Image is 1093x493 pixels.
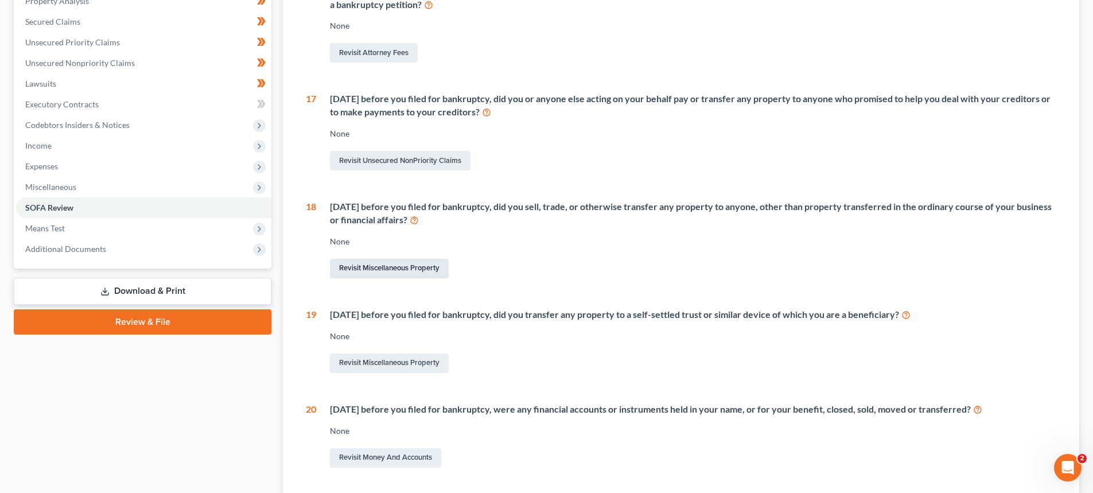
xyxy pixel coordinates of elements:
div: [DATE] before you filed for bankruptcy, did you sell, trade, or otherwise transfer any property t... [330,200,1056,227]
div: 18 [306,200,316,281]
a: Secured Claims [16,11,271,32]
span: 2 [1078,454,1087,463]
span: Income [25,141,52,150]
span: Lawsuits [25,79,56,88]
a: Download & Print [14,278,271,305]
span: Secured Claims [25,17,80,26]
span: Codebtors Insiders & Notices [25,120,130,130]
a: Revisit Attorney Fees [330,43,418,63]
a: Unsecured Nonpriority Claims [16,53,271,73]
span: Executory Contracts [25,99,99,109]
div: None [330,128,1056,139]
span: Additional Documents [25,244,106,254]
div: [DATE] before you filed for bankruptcy, were any financial accounts or instruments held in your n... [330,403,1056,416]
div: 19 [306,308,316,375]
a: Revisit Money and Accounts [330,448,441,468]
div: None [330,425,1056,437]
div: [DATE] before you filed for bankruptcy, did you or anyone else acting on your behalf pay or trans... [330,92,1056,119]
div: None [330,20,1056,32]
div: 17 [306,92,316,173]
div: [DATE] before you filed for bankruptcy, did you transfer any property to a self-settled trust or ... [330,308,1056,321]
div: None [330,236,1056,247]
div: 20 [306,403,316,470]
a: Lawsuits [16,73,271,94]
span: Means Test [25,223,65,233]
span: Miscellaneous [25,182,76,192]
span: SOFA Review [25,203,73,212]
a: Unsecured Priority Claims [16,32,271,53]
iframe: Intercom live chat [1054,454,1082,482]
span: Unsecured Nonpriority Claims [25,58,135,68]
a: Revisit Miscellaneous Property [330,354,449,373]
a: Revisit Miscellaneous Property [330,259,449,278]
a: Executory Contracts [16,94,271,115]
a: Review & File [14,309,271,335]
span: Expenses [25,161,58,171]
span: Unsecured Priority Claims [25,37,120,47]
div: None [330,331,1056,342]
a: SOFA Review [16,197,271,218]
a: Revisit Unsecured NonPriority Claims [330,151,470,170]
